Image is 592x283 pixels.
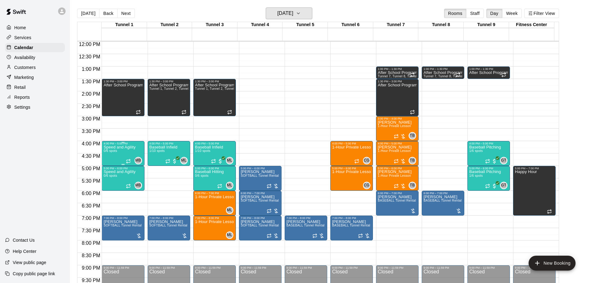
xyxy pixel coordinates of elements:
span: 4:00 PM [80,141,102,146]
div: 1:00 PM – 1:30 PM [378,67,417,71]
div: Customers [5,63,65,72]
div: 6:00 PM – 7:00 PM: BASEBALL Tunnel Rental [376,191,419,216]
span: 8:00 PM [80,240,102,246]
div: Reports [5,93,65,102]
span: Recurring event [485,184,490,189]
span: 1:30 PM [80,79,102,84]
div: 5:00 PM – 6:00 PM: SOFTBALL Tunnel Rental [239,166,282,191]
div: Tunnel 6 [328,22,373,28]
div: Marcus Lucas [180,157,188,164]
div: 1:00 PM – 1:30 PM: After School Program [422,66,464,79]
div: 9:00 PM – 11:59 PM [424,266,462,269]
p: Retail [14,84,26,90]
p: Reports [14,94,30,100]
span: Recurring event [547,209,552,214]
div: 7:00 PM – 8:00 PM [103,217,142,220]
div: 9:00 PM – 11:59 PM [241,266,280,269]
span: Marcus Lucas [228,231,233,239]
div: 1:30 PM – 3:00 PM [149,80,188,83]
div: Marcus Lucas [226,182,233,189]
a: Calendar [5,43,65,52]
div: 9:00 PM – 11:59 PM [515,266,554,269]
p: Contact Us [13,237,35,243]
span: ML [227,157,232,164]
button: Back [99,9,117,18]
span: Tunnel 7, Tunnel 8, Tunnel 9 [378,75,420,78]
span: GT [501,182,506,189]
div: 1:30 PM – 3:00 PM: After School Program [148,79,190,116]
div: Tunnel 5 [282,22,328,28]
span: Marcus Lucas [183,157,188,164]
div: 6:00 PM – 7:00 PM: 1-Hour Private Lesson [193,191,236,216]
span: CG [364,182,369,189]
p: Services [14,34,31,41]
a: Retail [5,83,65,92]
span: Tate Budnick [411,182,416,189]
span: 1:00 PM [80,66,102,72]
div: Megan Bratetic [135,182,142,189]
span: BASEBALL Tunnel Rental [378,199,416,202]
div: Megan Bratetic [135,157,142,164]
h6: [DATE] [278,9,293,18]
button: Next [117,9,135,18]
span: ML [181,157,186,164]
span: Tate Budnick [411,132,416,139]
div: 5:00 PM – 6:00 PM [332,167,371,170]
div: 7:00 PM – 8:00 PM: 1-Hour Private Lesson [193,216,236,240]
span: 2:30 PM [80,104,102,109]
a: Services [5,33,65,42]
span: Recurring event [456,72,461,77]
div: Home [5,23,65,32]
div: 5:00 PM – 7:00 PM: Happy Hour [513,166,556,216]
span: SOFTBALL Tunnel Rental [149,224,188,227]
span: Tunnel 7, Tunnel 8, Tunnel 9 [424,75,466,78]
div: 3:00 PM – 4:00 PM [378,117,417,120]
div: 9:00 PM – 11:59 PM [332,266,371,269]
span: Recurring event [394,159,399,164]
span: All customers have paid [491,183,498,189]
a: Marketing [5,73,65,82]
div: 7:00 PM – 8:00 PM [195,217,234,220]
div: Gilbert Tussey [500,182,507,189]
span: Recurring event [267,208,272,213]
div: 5:00 PM – 6:00 PM: Speed and Agility [102,166,144,191]
p: Customers [14,64,36,71]
div: 9:00 PM – 11:59 PM [149,266,188,269]
span: Marcus Lucas [228,207,233,214]
span: 7:30 PM [80,228,102,233]
div: 4:00 PM – 5:00 PM [378,142,417,145]
div: 4:00 PM – 5:00 PM: Baseball Infield [148,141,190,166]
span: BASEBALL Tunnel Rental [287,224,325,227]
span: Tunnel 1, Tunnel 2, Tunnel 3 [149,87,192,90]
span: Recurring event [410,72,415,77]
div: Settings [5,103,65,112]
div: Tunnel 3 [192,22,237,28]
div: 4:00 PM – 5:00 PM: Baseball Infield [193,141,236,166]
div: Marcus Lucas [226,231,233,239]
span: BASEBALL Tunnel Rental [332,224,370,227]
span: 6:30 PM [80,203,102,208]
button: [DATE] [266,7,312,19]
div: 9:00 PM – 11:59 PM [103,266,142,269]
span: 8:30 PM [80,253,102,258]
div: 4:00 PM – 5:00 PM [103,142,142,145]
span: Corrin Green [365,157,370,164]
span: 9:30 PM [80,278,102,283]
span: 3:30 PM [80,129,102,134]
span: ML [227,207,232,213]
div: 9:00 PM – 11:59 PM [469,266,508,269]
p: Marketing [14,74,34,80]
div: 4:00 PM – 5:00 PM: 1-Hour Private Lesson [330,141,373,166]
p: Home [14,25,26,31]
span: All customers have paid [491,158,498,164]
span: SOFTBALL Tunnel Rental [103,224,142,227]
div: Availability [5,53,65,62]
span: All customers have paid [217,158,223,164]
div: Tate Budnick [409,132,416,139]
span: TB [410,157,415,164]
span: Recurring event [312,233,317,238]
span: Recurring event [227,110,232,115]
div: 1:00 PM – 1:30 PM [469,67,508,71]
